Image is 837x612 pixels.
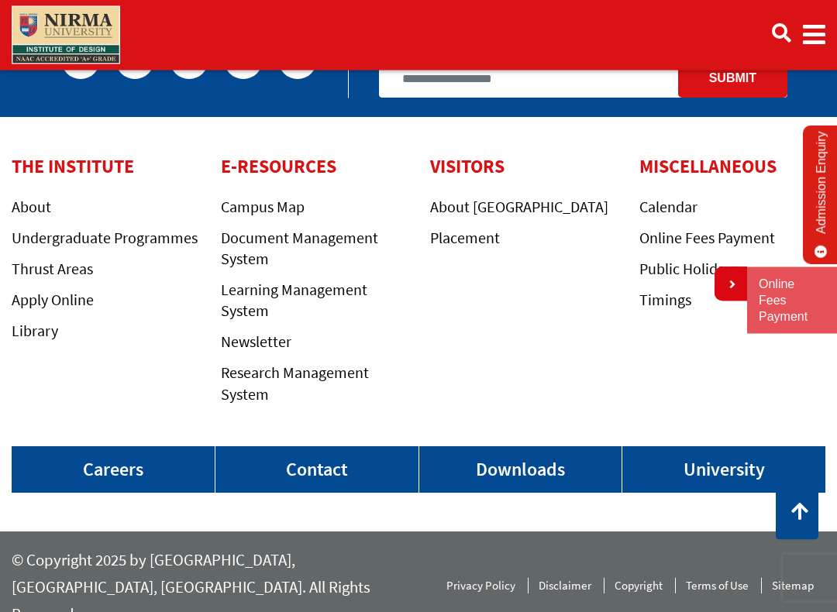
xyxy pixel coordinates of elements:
a: Document Management System [221,229,378,269]
a: Newsletter [221,332,291,352]
img: main_logo [12,6,120,64]
nav: Main navigation [12,3,825,67]
a: Timings [639,291,691,310]
a: Placement [430,229,500,248]
a: Public Holidays [639,260,739,279]
a: Campus Map [221,198,305,217]
a: Library [12,321,58,341]
a: Undergraduate Programmes [12,229,198,248]
a: University [622,447,825,493]
a: Learning Management System [221,280,367,321]
a: Thrust Areas [12,260,93,279]
a: Disclaimer [539,579,591,600]
a: Contact [215,447,418,493]
a: Downloads [419,447,622,493]
a: Research Management System [221,363,369,404]
a: Sitemap [772,579,814,600]
a: Apply Online [12,291,94,310]
a: Privacy Policy [446,579,515,600]
button: Submit [678,60,787,98]
a: Online Fees Payment [639,229,775,248]
a: About [GEOGRAPHIC_DATA] [430,198,608,217]
a: Online Fees Payment [759,277,825,325]
a: Calendar [639,198,697,217]
a: About [12,198,51,217]
a: Terms of Use [686,579,749,600]
a: Copyright [615,579,663,600]
a: Careers [12,447,215,493]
